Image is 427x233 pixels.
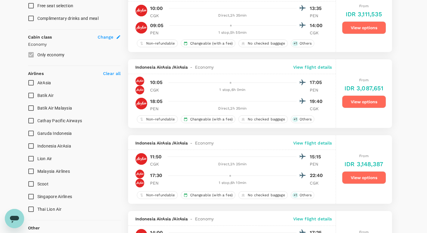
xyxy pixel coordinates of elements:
div: Direct , 2h 25min [169,161,297,167]
p: Clear all [103,70,121,76]
span: Others [297,41,314,46]
span: AirAsia [37,80,51,85]
p: 10:00 [150,5,163,12]
div: 1 stop , 6h 10min [169,180,297,186]
div: Direct , 2h 35min [169,106,297,112]
img: AK [135,22,147,34]
span: Only economy [37,52,65,57]
iframe: Button to launch messaging window [5,209,24,228]
span: Non-refundable [144,193,177,198]
span: + 1 [292,117,298,122]
div: Non-refundable [137,39,178,47]
img: AK [135,169,144,179]
img: QZ [135,98,147,110]
div: Changeable (with a fee) [181,191,235,199]
button: View options [342,21,386,34]
div: Non-refundable [137,191,178,199]
strong: Airlines [28,71,44,76]
p: PEN [150,30,165,36]
span: Malaysia Airlines [37,169,70,174]
img: QZ [135,76,144,85]
img: QZ [135,153,147,165]
span: Change [98,34,114,40]
p: 19:40 [310,98,325,105]
span: Indonesia AirAsia [37,144,71,148]
p: PEN [310,13,325,19]
div: 1 stop , 5h 55min [169,30,297,36]
h6: IDR 3,111,535 [346,9,382,19]
span: Non-refundable [144,41,177,46]
span: Indonesia AirAsia / AirAsia [135,140,188,146]
p: 17:30 [150,172,162,179]
p: CGK [150,161,165,167]
span: No checked baggage [245,117,287,122]
span: - [188,216,195,222]
span: Economy [195,140,214,146]
div: +1Others [291,39,314,47]
span: Others [297,193,314,198]
div: 1 stop , 6h 0min [169,87,297,93]
span: - [188,140,195,146]
p: Other [28,225,40,231]
p: CGK [310,180,325,186]
h6: IDR 3,148,387 [344,159,383,169]
span: Changeable (with a fee) [188,193,235,198]
div: Non-refundable [137,115,178,123]
p: CGK [310,30,325,36]
p: Economy [28,41,121,47]
p: 10:05 [150,79,163,86]
span: Singapore Airlines [37,194,72,199]
span: Cathay Pacific Airways [37,118,82,123]
img: AK [135,85,144,95]
div: No checked baggage [238,115,288,123]
span: Batik Air Malaysia [37,106,72,110]
div: No checked baggage [238,191,288,199]
span: Economy [195,216,214,222]
span: Changeable (with a fee) [188,41,235,46]
button: View options [342,171,386,184]
span: Garuda Indonesia [37,131,72,136]
p: 13:35 [310,5,325,12]
img: QZ [135,179,144,188]
div: Changeable (with a fee) [181,115,235,123]
p: 17:05 [310,79,325,86]
p: 22:40 [310,172,325,179]
p: PEN [310,161,325,167]
p: CGK [150,87,165,93]
span: Indonesia AirAsia / AirAsia [135,64,188,70]
p: CGK [150,13,165,19]
div: Direct , 2h 35min [169,13,297,19]
strong: Cabin class [28,35,52,39]
span: No checked baggage [245,193,287,198]
div: +1Others [291,115,314,123]
span: Economy [195,64,214,70]
span: From [359,78,369,82]
span: + 1 [292,41,298,46]
p: PEN [150,180,165,186]
span: + 1 [292,193,298,198]
p: PEN [310,87,325,93]
div: Changeable (with a fee) [181,39,235,47]
button: View options [342,95,386,108]
p: 18:05 [150,98,163,105]
h6: IDR 3,087,651 [344,83,384,93]
p: 15:15 [310,153,325,160]
p: 11:50 [150,153,162,160]
span: Thai Lion Air [37,207,61,212]
p: 09:05 [150,22,164,29]
div: +1Others [291,191,314,199]
span: Indonesia AirAsia / AirAsia [135,216,188,222]
span: Free seat selection [37,3,74,8]
div: No checked baggage [238,39,288,47]
span: Changeable (with a fee) [188,117,235,122]
span: Lion Air [37,156,52,161]
p: 14:00 [310,22,325,29]
span: Others [297,117,314,122]
span: Scoot [37,182,49,186]
span: - [188,64,195,70]
img: AK [135,5,147,17]
p: View flight details [293,140,332,146]
span: No checked baggage [245,41,287,46]
p: View flight details [293,216,332,222]
span: From [359,4,369,8]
